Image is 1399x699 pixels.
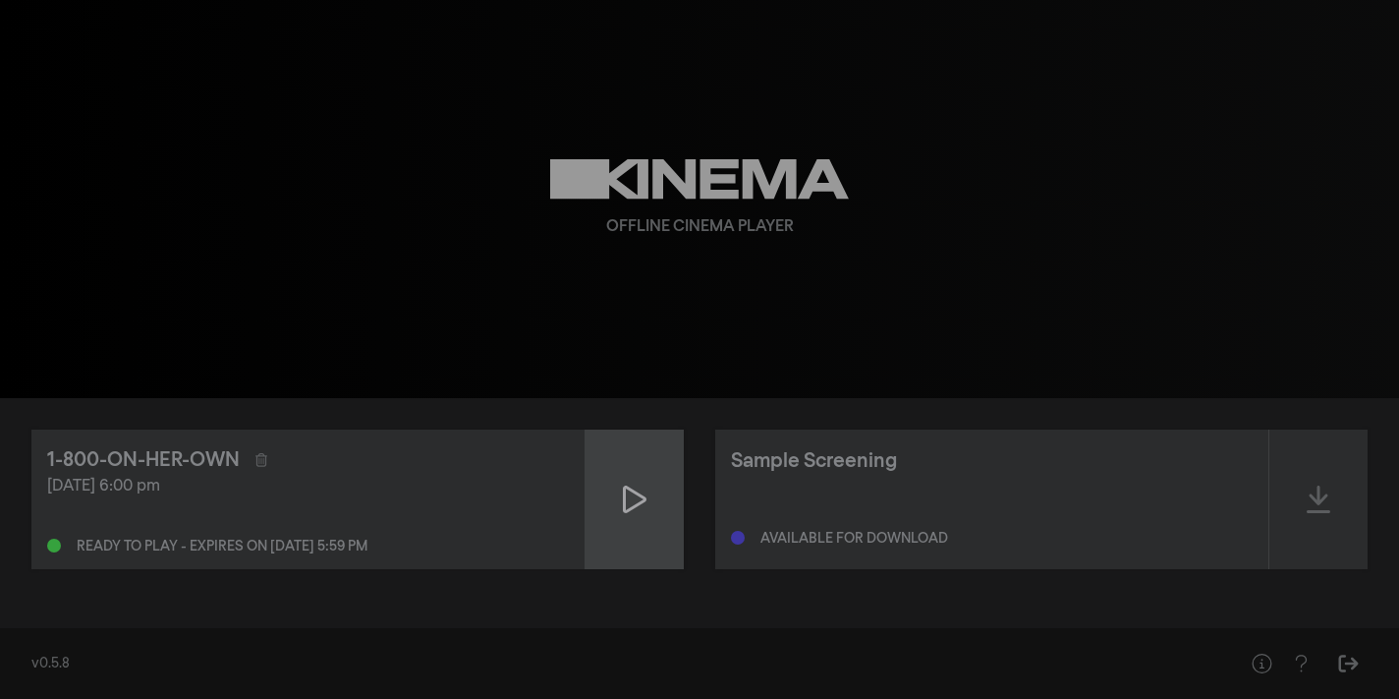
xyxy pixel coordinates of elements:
[77,540,367,553] div: Ready to play - expires on [DATE] 5:59 pm
[47,445,240,475] div: 1-800-ON-HER-OWN
[760,532,948,546] div: Available for download
[606,215,794,239] div: Offline Cinema Player
[731,446,897,476] div: Sample Screening
[31,654,1203,674] div: v0.5.8
[47,475,569,498] div: [DATE] 6:00 pm
[1281,644,1320,683] button: Help
[1328,644,1368,683] button: Sign Out
[1242,644,1281,683] button: Help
